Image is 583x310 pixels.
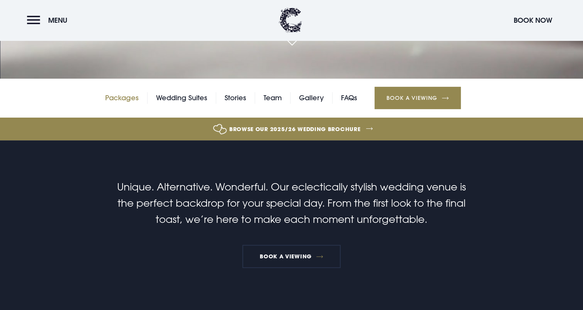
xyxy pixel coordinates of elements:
a: Stories [225,92,246,104]
img: Clandeboye Lodge [279,8,302,33]
p: Unique. Alternative. Wonderful. Our eclectically stylish wedding venue is the perfect backdrop fo... [108,179,475,227]
button: Book Now [510,12,556,29]
button: Menu [27,12,71,29]
a: Book a Viewing [375,87,461,109]
span: Menu [48,16,67,25]
a: Wedding Suites [156,92,207,104]
a: Gallery [299,92,324,104]
a: Team [264,92,282,104]
a: Packages [105,92,139,104]
a: Book a viewing [242,245,341,268]
a: FAQs [341,92,357,104]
